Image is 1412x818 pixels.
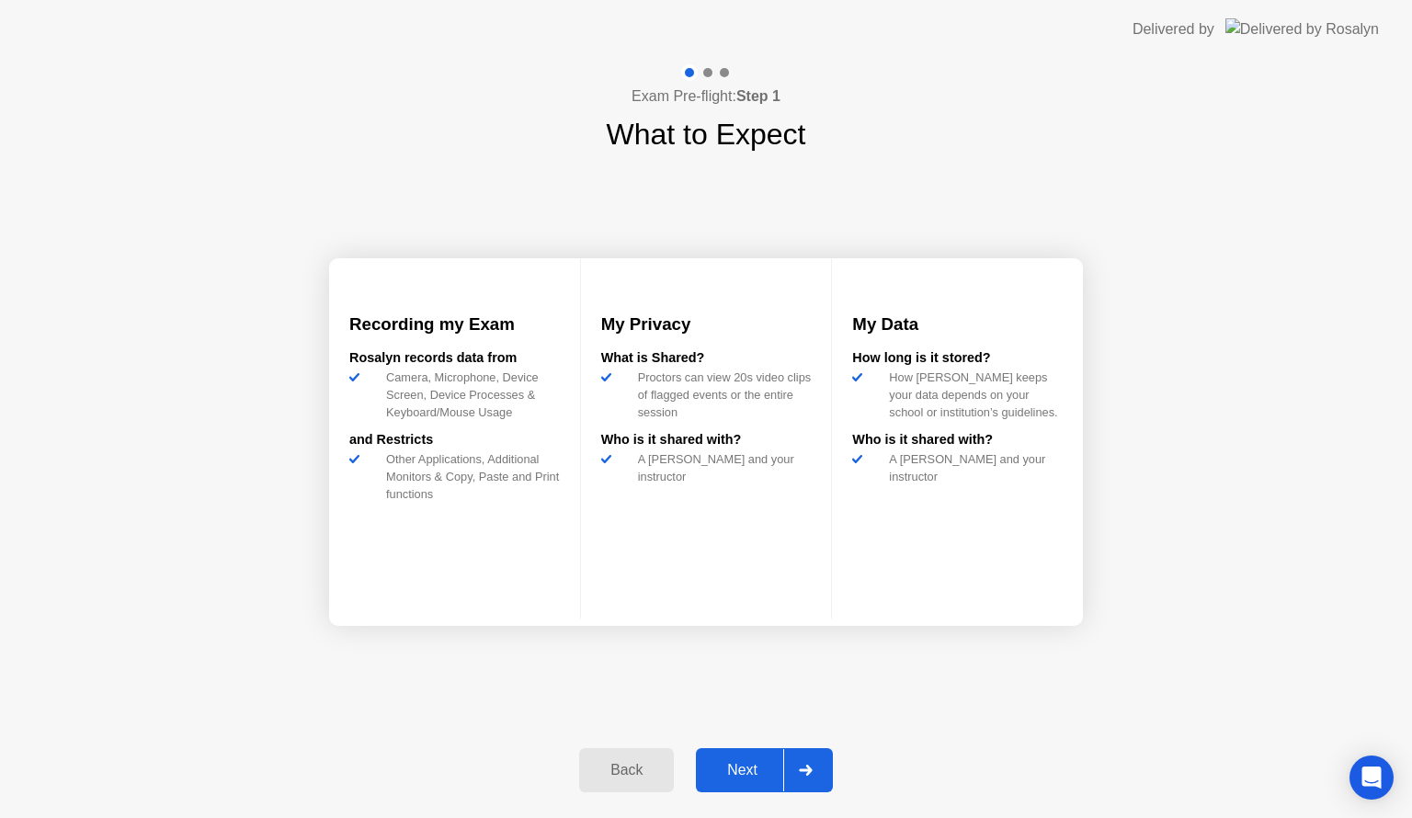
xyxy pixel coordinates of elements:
div: Rosalyn records data from [349,348,560,369]
div: Who is it shared with? [852,430,1063,450]
h3: My Privacy [601,312,812,337]
h3: Recording my Exam [349,312,560,337]
div: and Restricts [349,430,560,450]
div: A [PERSON_NAME] and your instructor [882,450,1063,485]
div: A [PERSON_NAME] and your instructor [631,450,812,485]
button: Next [696,748,833,792]
div: Other Applications, Additional Monitors & Copy, Paste and Print functions [379,450,560,504]
div: Who is it shared with? [601,430,812,450]
div: How [PERSON_NAME] keeps your data depends on your school or institution’s guidelines. [882,369,1063,422]
img: Delivered by Rosalyn [1225,18,1379,40]
div: What is Shared? [601,348,812,369]
div: Back [585,762,668,778]
button: Back [579,748,674,792]
h3: My Data [852,312,1063,337]
div: Camera, Microphone, Device Screen, Device Processes & Keyboard/Mouse Usage [379,369,560,422]
div: How long is it stored? [852,348,1063,369]
div: Next [701,762,783,778]
div: Open Intercom Messenger [1349,756,1394,800]
div: Proctors can view 20s video clips of flagged events or the entire session [631,369,812,422]
h4: Exam Pre-flight: [632,85,780,108]
h1: What to Expect [607,112,806,156]
b: Step 1 [736,88,780,104]
div: Delivered by [1133,18,1214,40]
